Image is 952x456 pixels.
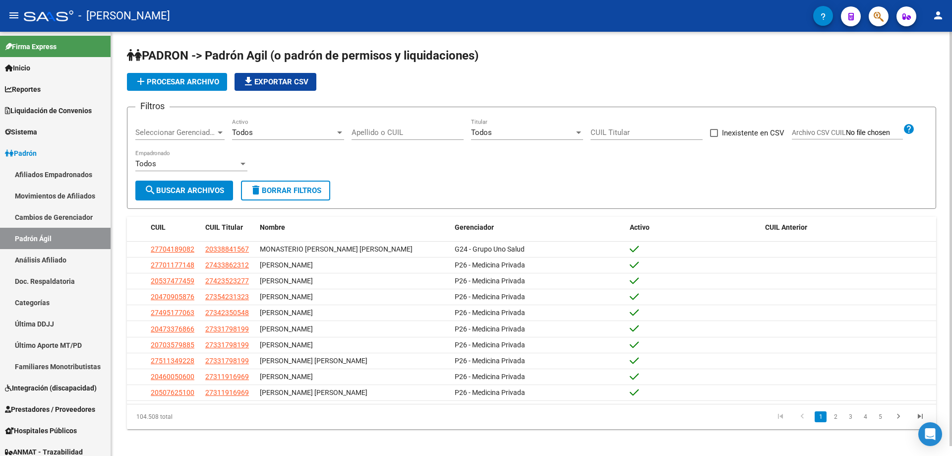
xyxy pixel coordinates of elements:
[205,389,249,396] span: 27311916969
[260,325,313,333] span: [PERSON_NAME]
[8,9,20,21] mat-icon: menu
[5,383,97,393] span: Integración (discapacidad)
[127,73,227,91] button: Procesar archivo
[918,422,942,446] div: Open Intercom Messenger
[815,411,827,422] a: 1
[828,408,843,425] li: page 2
[260,261,313,269] span: [PERSON_NAME]
[205,357,249,365] span: 27331798199
[205,341,249,349] span: 27331798199
[205,309,249,317] span: 27342350548
[135,181,233,200] button: Buscar Archivos
[722,127,784,139] span: Inexistente en CSV
[793,411,812,422] a: go to previous page
[241,181,330,200] button: Borrar Filtros
[205,325,249,333] span: 27331798199
[151,261,194,269] span: 27701177148
[451,217,626,238] datatable-header-cell: Gerenciador
[455,245,525,253] span: G24 - Grupo Uno Salud
[846,129,903,137] input: Archivo CSV CUIL
[761,217,936,238] datatable-header-cell: CUIL Anterior
[260,357,367,365] span: [PERSON_NAME] [PERSON_NAME]
[765,223,807,231] span: CUIL Anterior
[201,217,256,238] datatable-header-cell: CUIL Titular
[260,245,413,253] span: MONASTERIO [PERSON_NAME] [PERSON_NAME]
[242,75,254,87] mat-icon: file_download
[260,373,313,381] span: [PERSON_NAME]
[144,184,156,196] mat-icon: search
[626,217,761,238] datatable-header-cell: Activo
[127,404,287,429] div: 104.508 total
[205,245,249,253] span: 20338841567
[5,425,77,436] span: Hospitales Públicos
[151,357,194,365] span: 27511349228
[844,411,856,422] a: 3
[771,411,790,422] a: go to first page
[830,411,841,422] a: 2
[151,389,194,396] span: 20507625100
[5,404,95,415] span: Prestadores / Proveedores
[144,186,224,195] span: Buscar Archivos
[250,186,321,195] span: Borrar Filtros
[903,123,915,135] mat-icon: help
[911,411,930,422] a: go to last page
[471,128,492,137] span: Todos
[260,223,285,231] span: Nombre
[151,341,194,349] span: 20703579885
[5,105,92,116] span: Liquidación de Convenios
[813,408,828,425] li: page 1
[5,84,41,95] span: Reportes
[151,309,194,317] span: 27495177063
[256,217,451,238] datatable-header-cell: Nombre
[455,373,525,381] span: P26 - Medicina Privada
[127,49,478,63] span: PADRON -> Padrón Agil (o padrón de permisos y liquidaciones)
[78,5,170,27] span: - [PERSON_NAME]
[260,309,313,317] span: [PERSON_NAME]
[232,128,253,137] span: Todos
[630,223,650,231] span: Activo
[455,309,525,317] span: P26 - Medicina Privada
[455,341,525,349] span: P26 - Medicina Privada
[874,411,886,422] a: 5
[5,127,37,137] span: Sistema
[455,261,525,269] span: P26 - Medicina Privada
[5,63,30,73] span: Inicio
[455,325,525,333] span: P26 - Medicina Privada
[205,223,243,231] span: CUIL Titular
[135,159,156,168] span: Todos
[260,277,313,285] span: [PERSON_NAME]
[151,373,194,381] span: 20460050600
[873,408,888,425] li: page 5
[151,293,194,301] span: 20470905876
[455,357,525,365] span: P26 - Medicina Privada
[455,293,525,301] span: P26 - Medicina Privada
[151,277,194,285] span: 20537477459
[135,77,219,86] span: Procesar archivo
[889,411,908,422] a: go to next page
[135,99,170,113] h3: Filtros
[260,293,313,301] span: [PERSON_NAME]
[260,341,313,349] span: [PERSON_NAME]
[151,223,166,231] span: CUIL
[242,77,308,86] span: Exportar CSV
[859,411,871,422] a: 4
[858,408,873,425] li: page 4
[205,277,249,285] span: 27423523277
[205,373,249,381] span: 27311916969
[792,129,846,136] span: Archivo CSV CUIL
[455,223,494,231] span: Gerenciador
[135,75,147,87] mat-icon: add
[205,261,249,269] span: 27433862312
[5,148,37,159] span: Padrón
[205,293,249,301] span: 27354231323
[5,41,57,52] span: Firma Express
[932,9,944,21] mat-icon: person
[151,325,194,333] span: 20473376866
[455,277,525,285] span: P26 - Medicina Privada
[455,389,525,396] span: P26 - Medicina Privada
[135,128,216,137] span: Seleccionar Gerenciador
[843,408,858,425] li: page 3
[260,389,367,396] span: [PERSON_NAME] [PERSON_NAME]
[147,217,201,238] datatable-header-cell: CUIL
[151,245,194,253] span: 27704189082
